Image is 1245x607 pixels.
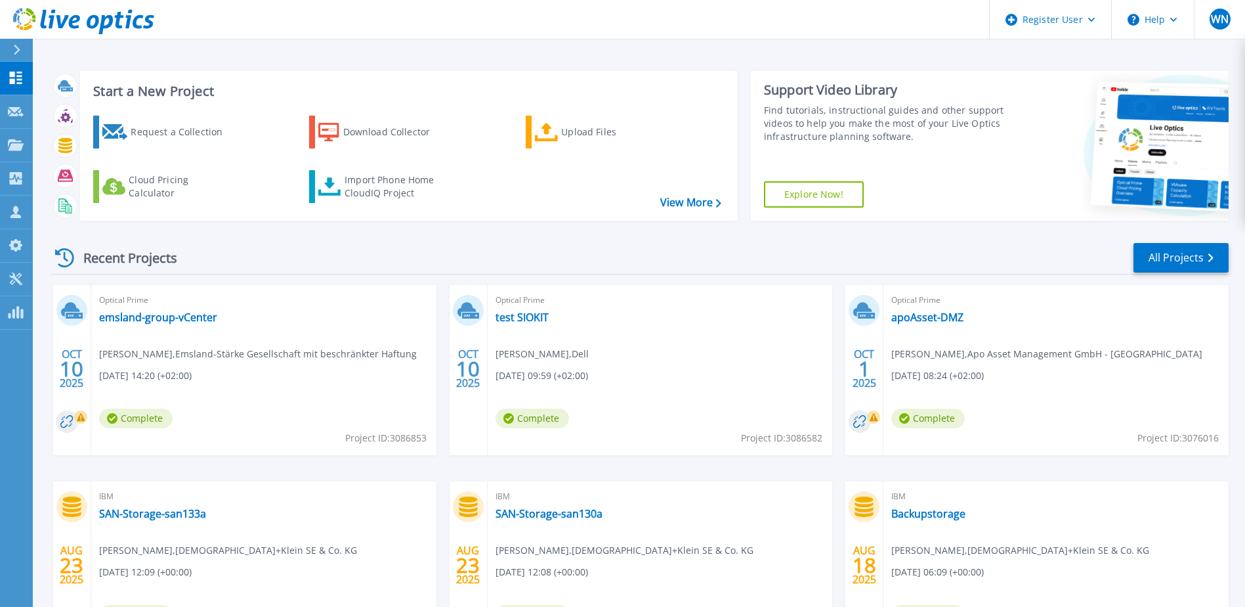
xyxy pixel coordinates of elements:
div: Find tutorials, instructional guides and other support videos to help you make the most of your L... [764,104,1007,143]
span: 18 [853,560,876,571]
span: [PERSON_NAME] , [DEMOGRAPHIC_DATA]+Klein SE & Co. KG [891,543,1149,558]
div: OCT 2025 [59,345,84,393]
span: Optical Prime [99,293,429,307]
span: [DATE] 06:09 (+00:00) [891,565,984,579]
span: [PERSON_NAME] , [DEMOGRAPHIC_DATA]+Klein SE & Co. KG [99,543,357,558]
a: Download Collector [309,116,455,148]
div: Recent Projects [51,242,195,274]
span: [DATE] 14:20 (+02:00) [99,369,192,383]
div: AUG 2025 [455,541,480,589]
div: Request a Collection [131,119,236,145]
span: [PERSON_NAME] , Dell [496,347,589,361]
div: Support Video Library [764,81,1007,99]
span: 1 [858,363,870,374]
span: 10 [60,363,83,374]
span: Optical Prime [891,293,1221,307]
div: OCT 2025 [852,345,877,393]
a: View More [660,196,721,209]
span: [PERSON_NAME] , Apo Asset Management GmbH - [GEOGRAPHIC_DATA] [891,347,1202,361]
a: Request a Collection [93,116,240,148]
div: Import Phone Home CloudIQ Project [345,173,447,200]
span: Project ID: 3076016 [1137,431,1219,445]
span: Project ID: 3086853 [345,431,427,445]
span: 10 [456,363,480,374]
span: Complete [891,409,965,428]
a: Explore Now! [764,181,864,208]
span: Optical Prime [496,293,825,307]
a: Backupstorage [891,507,965,520]
div: AUG 2025 [59,541,84,589]
div: Download Collector [343,119,448,145]
span: [DATE] 12:08 (+00:00) [496,565,588,579]
span: [DATE] 08:24 (+02:00) [891,369,984,383]
a: Upload Files [526,116,672,148]
span: IBM [891,489,1221,504]
a: Cloud Pricing Calculator [93,170,240,203]
span: 23 [456,560,480,571]
h3: Start a New Project [93,84,721,99]
span: Project ID: 3086582 [741,431,822,445]
a: test SIOKIT [496,311,549,324]
div: OCT 2025 [455,345,480,393]
span: Complete [99,409,173,428]
div: AUG 2025 [852,541,877,589]
span: [PERSON_NAME] , [DEMOGRAPHIC_DATA]+Klein SE & Co. KG [496,543,753,558]
a: apoAsset-DMZ [891,311,963,324]
a: emsland-group-vCenter [99,311,217,324]
a: All Projects [1133,243,1229,273]
span: IBM [496,489,825,504]
span: [PERSON_NAME] , Emsland-Stärke Gesellschaft mit beschränkter Haftung [99,347,417,361]
div: Upload Files [561,119,666,145]
span: Complete [496,409,569,428]
a: SAN-Storage-san130a [496,507,602,520]
div: Cloud Pricing Calculator [129,173,234,200]
span: [DATE] 09:59 (+02:00) [496,369,588,383]
span: [DATE] 12:09 (+00:00) [99,565,192,579]
a: SAN-Storage-san133a [99,507,206,520]
span: IBM [99,489,429,504]
span: WN [1211,14,1229,24]
span: 23 [60,560,83,571]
